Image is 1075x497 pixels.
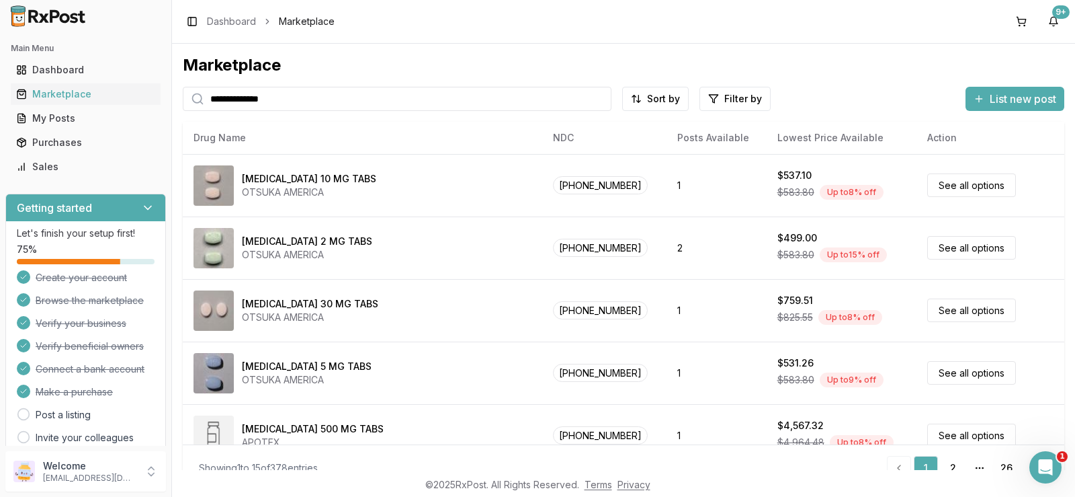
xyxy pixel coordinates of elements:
div: 9+ [1052,5,1070,19]
a: Dashboard [207,15,256,28]
span: Connect a bank account [36,362,144,376]
div: $759.51 [777,294,813,307]
img: User avatar [13,461,35,482]
div: Marketplace [16,87,155,101]
span: [PHONE_NUMBER] [553,301,648,319]
div: Up to 8 % off [820,185,884,200]
span: Browse the marketplace [36,294,144,307]
div: Up to 8 % off [818,310,882,325]
a: Purchases [11,130,161,155]
nav: breadcrumb [207,15,335,28]
h2: Main Menu [11,43,161,54]
td: 1 [666,404,767,467]
div: [MEDICAL_DATA] 2 MG TABS [242,235,372,248]
button: Sort by [622,87,689,111]
div: OTSUKA AMERICA [242,311,378,324]
span: $4,964.48 [777,436,824,449]
span: $583.80 [777,186,814,199]
img: Abilify 30 MG TABS [193,291,234,331]
th: Action [916,122,1064,154]
td: 1 [666,154,767,217]
p: Welcome [43,459,136,473]
span: [PHONE_NUMBER] [553,364,648,382]
span: Verify beneficial owners [36,340,144,353]
button: Purchases [5,132,166,153]
div: OTSUKA AMERICA [242,373,372,387]
span: Verify your business [36,317,126,330]
div: [MEDICAL_DATA] 500 MG TABS [242,422,384,436]
a: Sales [11,155,161,179]
a: 26 [994,456,1019,480]
span: [PHONE_NUMBER] [553,176,648,194]
a: See all options [927,236,1016,260]
span: Marketplace [279,15,335,28]
th: Drug Name [183,122,542,154]
div: Up to 8 % off [830,435,894,450]
p: Let's finish your setup first! [17,227,155,240]
div: Showing 1 to 15 of 378 entries [199,461,318,475]
button: List new post [965,87,1064,111]
img: RxPost Logo [5,5,91,27]
img: Abilify 2 MG TABS [193,228,234,268]
span: Create your account [36,271,127,284]
a: Post a listing [36,408,91,422]
a: Marketplace [11,82,161,106]
td: 1 [666,279,767,342]
span: $825.55 [777,311,813,324]
span: Make a purchase [36,385,113,399]
span: 75 % [17,243,37,256]
button: Sales [5,156,166,178]
button: Filter by [699,87,771,111]
h3: Getting started [17,200,92,216]
iframe: Intercom live chat [1029,451,1062,484]
th: NDC [542,122,666,154]
div: $499.00 [777,231,817,245]
th: Posts Available [666,122,767,154]
span: $583.80 [777,248,814,262]
td: 1 [666,342,767,404]
img: Abilify 10 MG TABS [193,165,234,206]
button: My Posts [5,108,166,129]
div: [MEDICAL_DATA] 10 MG TABS [242,172,376,186]
div: Up to 15 % off [820,247,887,262]
th: Lowest Price Available [767,122,916,154]
a: See all options [927,299,1016,322]
a: Terms [585,479,612,490]
span: $583.80 [777,373,814,387]
div: $531.26 [777,356,814,370]
a: List new post [965,93,1064,107]
img: Abiraterone Acetate 500 MG TABS [193,416,234,456]
a: 1 [914,456,938,480]
a: Privacy [617,479,650,490]
div: $537.10 [777,169,812,182]
div: My Posts [16,112,155,125]
span: Sort by [647,92,680,106]
nav: pagination [887,456,1048,480]
a: See all options [927,424,1016,447]
span: Filter by [724,92,762,106]
button: Marketplace [5,83,166,105]
a: See all options [927,174,1016,197]
div: Up to 9 % off [820,373,884,387]
a: 2 [941,456,965,480]
div: APOTEX [242,436,384,449]
img: Abilify 5 MG TABS [193,353,234,393]
button: 9+ [1043,11,1064,32]
a: My Posts [11,106,161,130]
td: 2 [666,217,767,279]
span: List new post [990,91,1056,107]
p: [EMAIL_ADDRESS][DOMAIN_NAME] [43,473,136,484]
div: [MEDICAL_DATA] 5 MG TABS [242,360,372,373]
div: Marketplace [183,54,1064,76]
span: [PHONE_NUMBER] [553,426,648,445]
a: Dashboard [11,58,161,82]
span: [PHONE_NUMBER] [553,239,648,257]
div: Sales [16,160,155,174]
a: Invite your colleagues [36,431,134,445]
a: See all options [927,361,1016,385]
div: [MEDICAL_DATA] 30 MG TABS [242,297,378,311]
div: OTSUKA AMERICA [242,248,372,262]
button: Dashboard [5,59,166,81]
div: Dashboard [16,63,155,77]
a: Go to next page [1021,456,1048,480]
